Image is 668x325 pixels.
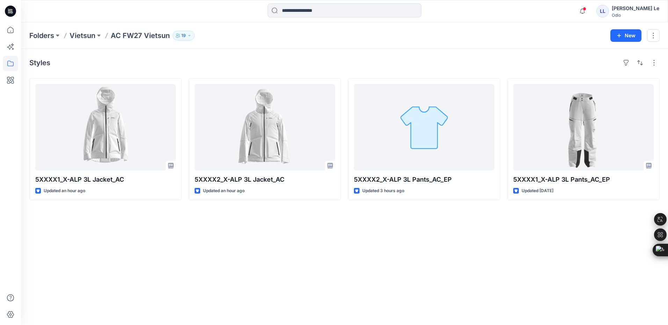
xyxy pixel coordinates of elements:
p: 5XXXX2_X-ALP 3L Jacket_AC [195,175,335,184]
p: AC FW27 Vietsun [111,31,170,40]
p: 19 [181,32,186,39]
a: 5XXXX1_X-ALP 3L Pants_AC_EP [513,84,654,171]
p: Updated 3 hours ago [362,187,404,195]
p: Updated [DATE] [522,187,553,195]
a: 5XXXX2_X-ALP 3L Pants_AC_EP [354,84,494,171]
p: 5XXXX2_X-ALP 3L Pants_AC_EP [354,175,494,184]
a: 5XXXX2_X-ALP 3L Jacket_AC [195,84,335,171]
a: Vietsun [70,31,95,40]
h4: Styles [29,59,50,67]
div: LL [596,5,609,17]
p: Updated an hour ago [44,187,85,195]
a: 5XXXX1_X-ALP 3L Jacket_AC [35,84,176,171]
div: Odlo [612,13,659,18]
p: 5XXXX1_X-ALP 3L Jacket_AC [35,175,176,184]
p: Updated an hour ago [203,187,245,195]
p: 5XXXX1_X-ALP 3L Pants_AC_EP [513,175,654,184]
button: 19 [173,31,195,40]
button: New [610,29,641,42]
a: Folders [29,31,54,40]
div: [PERSON_NAME] Le [612,4,659,13]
